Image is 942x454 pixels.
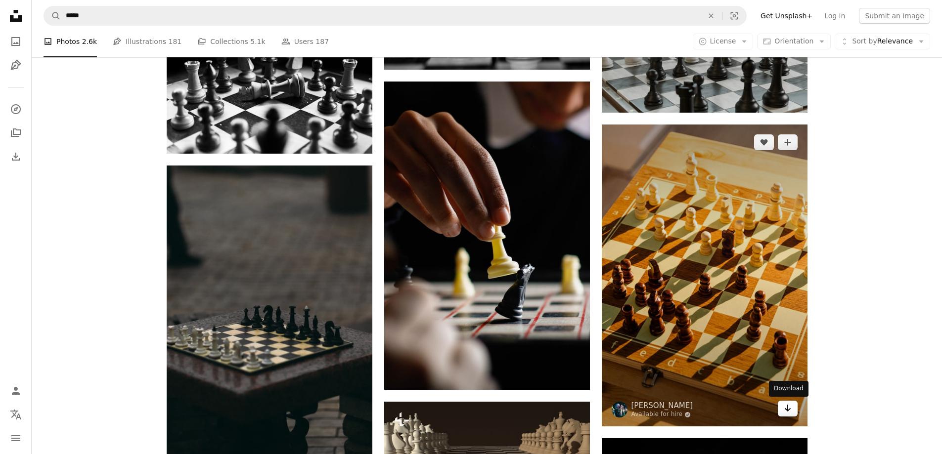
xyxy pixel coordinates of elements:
button: Submit an image [859,8,930,24]
a: Photos [6,32,26,51]
img: person holding white chess piece [384,82,590,390]
a: a black and white chess board with pieces on it [602,50,807,59]
button: License [693,34,754,49]
a: black and white chess piece on brown wooden chess board [167,315,372,324]
a: person holding white chess piece [384,231,590,240]
img: a wooden chess board with chess pieces on it [602,124,807,427]
button: Menu [6,428,26,448]
a: Collections [6,123,26,143]
span: Relevance [852,37,913,46]
a: Get Unsplash+ [755,8,818,24]
button: Like [754,134,774,150]
span: 181 [169,36,182,47]
button: Orientation [757,34,831,49]
button: Sort byRelevance [835,34,930,49]
a: Explore [6,99,26,119]
a: Download History [6,147,26,166]
a: [PERSON_NAME] [631,401,693,411]
span: License [710,37,736,45]
a: Collections 5.1k [197,26,265,57]
span: Orientation [774,37,813,45]
a: Log in / Sign up [6,381,26,401]
div: Download [769,381,808,397]
a: Log in [818,8,851,24]
span: 5.1k [250,36,265,47]
button: Language [6,405,26,424]
a: Users 187 [281,26,329,57]
button: Visual search [722,6,746,25]
span: Sort by [852,37,877,45]
a: Home — Unsplash [6,6,26,28]
button: Clear [700,6,722,25]
a: Available for hire [631,411,693,418]
span: 187 [315,36,329,47]
a: chess pieces on board [167,81,372,89]
img: chess pieces on board [167,17,372,154]
a: Illustrations 181 [113,26,181,57]
a: Illustrations [6,55,26,75]
img: Go to Daniel Stiel's profile [612,402,628,417]
button: Search Unsplash [44,6,61,25]
a: Download [778,401,798,416]
a: a wooden chess board with chess pieces on it [602,271,807,280]
button: Add to Collection [778,134,798,150]
form: Find visuals sitewide [44,6,747,26]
